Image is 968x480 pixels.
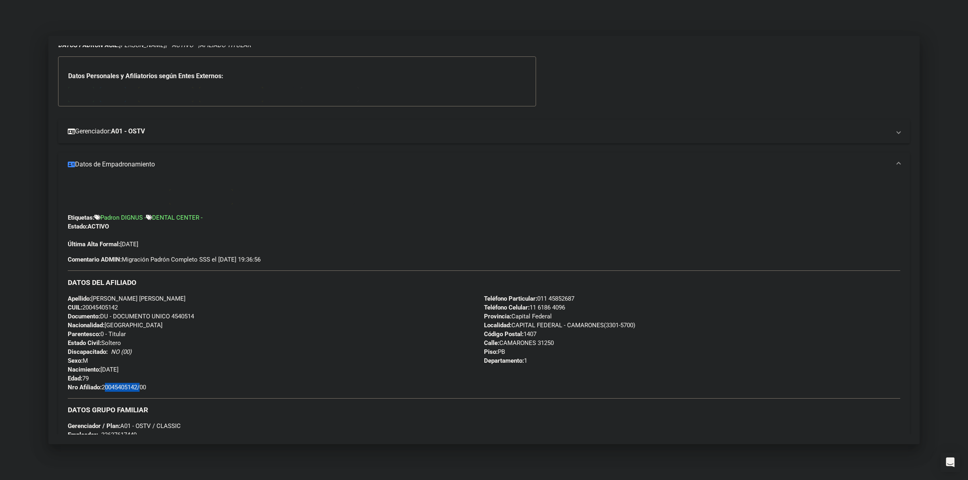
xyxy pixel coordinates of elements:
[68,348,108,355] strong: Discapacitado:
[484,348,498,355] strong: Piso:
[484,313,511,320] strong: Provincia:
[145,91,187,98] span: ARCA Padrón
[68,255,261,264] span: Migración Padrón Completo SSS el [DATE] 19:36:56
[484,295,574,302] span: 011 45852687
[484,322,635,329] span: CAPITAL FEDERAL - CAMARONES(3301-5700)
[108,91,119,98] span: FTP
[58,42,165,49] span: [PERSON_NAME]
[88,223,109,230] strong: ACTIVO
[58,119,910,143] mat-expansion-panel-header: Gerenciador:A01 - OSTV
[68,375,89,382] span: 79
[68,295,91,302] strong: Apellido:
[484,313,552,320] span: Capital Federal
[68,431,98,438] strong: Empleador:
[68,304,82,311] strong: CUIL:
[152,214,202,221] span: DENTAL CENTER -
[68,322,163,329] span: [GEOGRAPHIC_DATA]
[199,87,263,102] button: ARCA Impuestos
[484,295,537,302] strong: Teléfono Particular:
[68,384,102,391] strong: Nro Afiliado:
[484,357,524,364] strong: Departamento:
[68,313,194,320] span: DU - DOCUMENTO UNICO 4540514
[206,91,257,98] span: ARCA Impuestos
[68,241,138,248] span: [DATE]
[68,357,88,364] span: M
[100,214,146,221] span: Padron DIGNUS -
[111,348,131,355] i: NO (00)
[68,422,120,430] strong: Gerenciador / Plan:
[68,223,88,230] strong: Estado:
[68,87,94,102] button: SSS
[484,339,499,347] strong: Calle:
[484,330,536,338] span: 1407
[200,42,251,49] span: AFILIADO TITULAR
[68,241,120,248] strong: Última Alta Formal:
[58,152,910,177] mat-expansion-panel-header: Datos de Empadronamiento
[176,191,186,201] mat-icon: remove_red_eye
[68,256,122,263] strong: Comentario ADMIN:
[484,304,530,311] strong: Teléfono Celular:
[68,127,891,136] mat-panel-title: Gerenciador:
[68,357,83,364] strong: Sexo:
[58,42,251,49] i: | ACTIVO |
[68,189,163,204] button: Enviar Credencial Digital
[101,430,137,439] div: 33637617449
[301,87,359,102] button: Organismos Ext.
[68,422,181,430] span: A01 - OSTV / CLASSIC
[484,322,511,329] strong: Localidad:
[186,193,226,201] span: Movimientos
[68,71,526,81] h3: Datos Personales y Afiliatorios según Entes Externos:
[169,189,233,204] button: Movimientos
[68,330,126,338] span: 0 - Titular
[68,295,186,302] span: [PERSON_NAME] [PERSON_NAME]
[138,87,193,102] button: ARCA Padrón
[68,214,94,221] strong: Etiquetas:
[68,339,121,347] span: Soltero
[68,322,104,329] strong: Nacionalidad:
[484,339,554,347] span: CAMARONES 31250
[111,127,145,136] strong: A01 - OSTV
[307,91,352,99] strong: Organismos Ext.
[68,384,146,391] span: 20045405142/00
[100,87,126,102] button: FTP
[68,160,891,169] mat-panel-title: Datos de Empadronamiento
[68,278,900,287] h3: DATOS DEL AFILIADO
[74,193,156,201] span: Enviar Credencial Digital
[68,304,118,311] span: 20045405142
[68,339,101,347] strong: Estado Civil:
[68,366,100,373] strong: Nacimiento:
[484,357,527,364] span: 1
[58,42,119,49] strong: DATOS PADRÓN ÁGIL:
[68,366,119,373] span: [DATE]
[68,330,100,338] strong: Parentesco:
[68,313,100,320] strong: Documento:
[484,304,565,311] span: 11 6186 4096
[255,193,348,201] span: Sin Certificado Discapacidad
[239,189,355,204] button: Sin Certificado Discapacidad
[941,453,960,472] div: Open Intercom Messenger
[484,330,524,338] strong: Código Postal:
[68,375,82,382] strong: Edad:
[484,348,505,355] span: PB
[76,91,87,98] span: SSS
[68,405,900,414] h3: DATOS GRUPO FAMILIAR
